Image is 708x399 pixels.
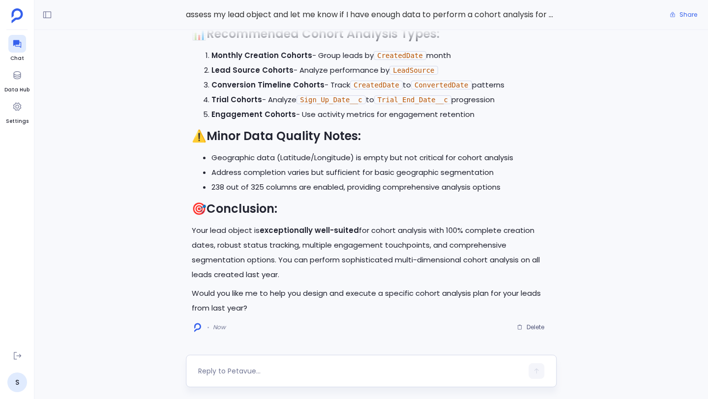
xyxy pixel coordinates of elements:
li: - Track to patterns [211,78,551,92]
img: logo [194,323,201,332]
strong: Monthly Creation Cohorts [211,50,312,60]
li: - Group leads by month [211,48,551,63]
img: petavue logo [11,8,23,23]
h2: 🎯 [192,200,551,217]
code: ConvertedDate [411,81,472,89]
li: - Use activity metrics for engagement retention [211,107,551,122]
span: Delete [527,323,544,331]
p: Would you like me to help you design and execute a specific cohort analysis plan for your leads f... [192,286,551,315]
strong: Conclusion: [206,200,277,217]
strong: exceptionally well-suited [260,225,359,235]
a: Settings [6,98,29,125]
code: Trial_End_Date__c [374,95,451,104]
span: assess my lead object and let me know if I have enough data to perform a cohort analysis for all ... [186,8,557,21]
a: S [7,372,27,392]
strong: Minor Data Quality Notes: [206,128,361,144]
code: CreatedDate [374,51,426,60]
button: Delete [510,320,551,335]
code: LeadSource [389,66,438,75]
span: Now [213,323,226,331]
strong: Lead Source Cohorts [211,65,294,75]
li: Address completion varies but sufficient for basic geographic segmentation [211,165,551,180]
strong: Conversion Timeline Cohorts [211,80,324,90]
h2: ⚠️ [192,128,551,144]
span: Data Hub [4,86,29,94]
strong: Trial Cohorts [211,94,262,105]
code: CreatedDate [350,81,403,89]
button: Share [664,8,703,22]
li: 238 out of 325 columns are enabled, providing comprehensive analysis options [211,180,551,195]
p: Your lead object is for cohort analysis with 100% complete creation dates, robust status tracking... [192,223,551,282]
span: Settings [6,117,29,125]
li: - Analyze to progression [211,92,551,107]
code: Sign_Up_Date__c [296,95,365,104]
li: - Analyze performance by [211,63,551,78]
a: Data Hub [4,66,29,94]
a: Chat [8,35,26,62]
span: Chat [8,55,26,62]
span: Share [679,11,697,19]
strong: Engagement Cohorts [211,109,296,119]
li: Geographic data (Latitude/Longitude) is empty but not critical for cohort analysis [211,150,551,165]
